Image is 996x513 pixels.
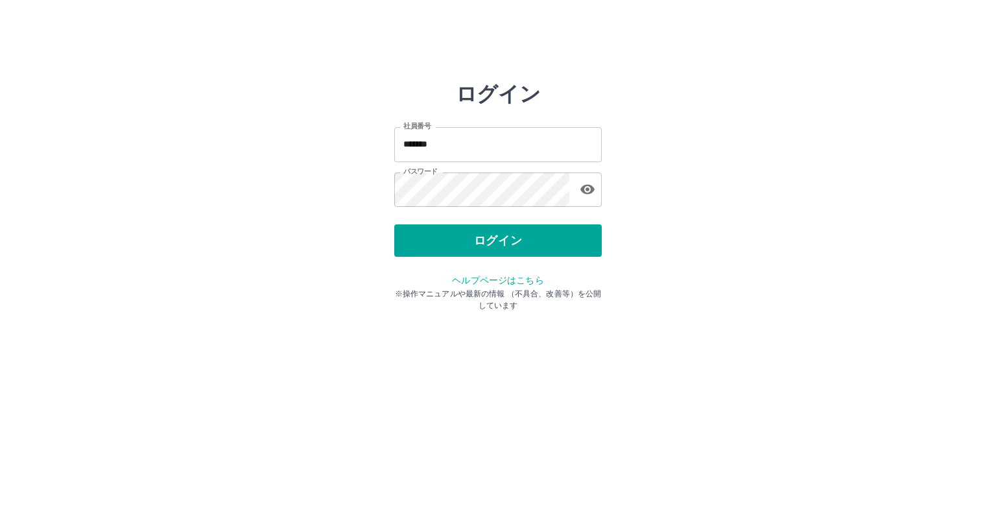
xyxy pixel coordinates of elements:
label: 社員番号 [403,121,431,131]
a: ヘルプページはこちら [452,275,543,285]
h2: ログイン [456,82,541,106]
button: ログイン [394,224,602,257]
p: ※操作マニュアルや最新の情報 （不具合、改善等）を公開しています [394,288,602,311]
label: パスワード [403,167,438,176]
